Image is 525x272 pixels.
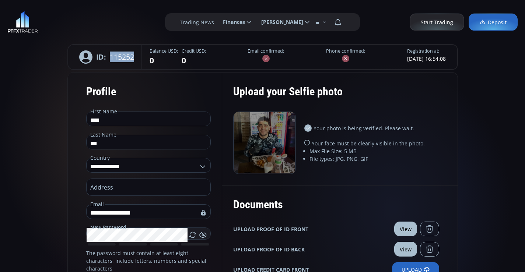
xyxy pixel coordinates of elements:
[256,15,303,29] span: [PERSON_NAME]
[150,48,178,66] fieldset: 0
[394,242,417,257] button: View
[233,225,308,233] b: UPLOAD PROOF OF ID FRONT
[421,18,453,26] span: Start Trading
[150,48,178,55] legend: Balance USD:
[7,11,38,33] img: LOGO
[182,48,206,55] legend: Credit USD:
[394,222,417,236] button: View
[309,155,439,163] li: File types: JPG, PNG, GIF
[248,48,284,55] label: Email confirmed:
[304,123,439,132] p: Your photo is being verified. Please wait.
[96,52,106,62] b: ID:
[309,147,439,155] li: Max File Size: 5 MB
[233,80,439,112] div: Upload your Selfie photo
[182,48,206,66] fieldset: 0
[407,48,446,63] fieldset: [DATE] 16:54:08
[304,139,439,147] p: Your face must be clearly visible in the photo.
[407,48,439,55] legend: Registration at:
[469,14,518,31] a: Deposit
[410,14,464,31] a: Start Trading
[233,245,305,253] b: UPLOAD PROOF OF ID BACK
[218,15,245,29] span: Finances
[86,80,211,103] div: Profile
[480,18,507,26] span: Deposit
[233,193,439,216] div: Documents
[72,45,142,69] div: 115252
[180,18,214,26] label: Trading News
[326,48,365,55] label: Phone confirmed:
